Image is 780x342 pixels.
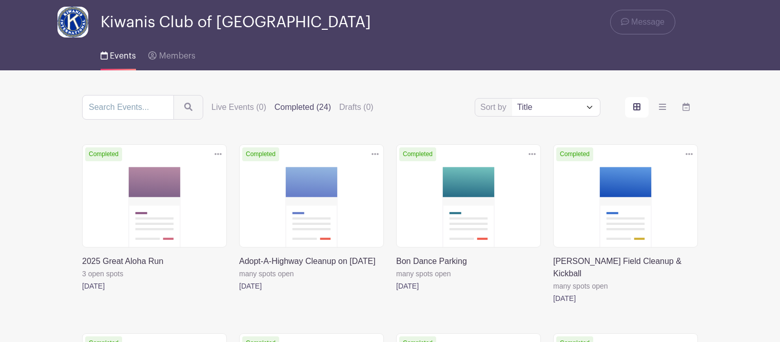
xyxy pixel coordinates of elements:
div: order and view [625,97,698,118]
label: Completed (24) [275,101,331,113]
span: Members [159,52,196,60]
span: Kiwanis Club of [GEOGRAPHIC_DATA] [101,14,371,31]
label: Live Events (0) [211,101,266,113]
img: KI_seal_color.jpg [57,7,88,37]
label: Sort by [480,101,510,113]
a: Message [610,10,675,34]
span: Message [631,16,665,28]
span: Events [110,52,136,60]
label: Drafts (0) [339,101,374,113]
input: Search Events... [82,95,174,120]
a: Events [101,37,136,70]
div: filters [211,101,382,113]
a: Members [148,37,195,70]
